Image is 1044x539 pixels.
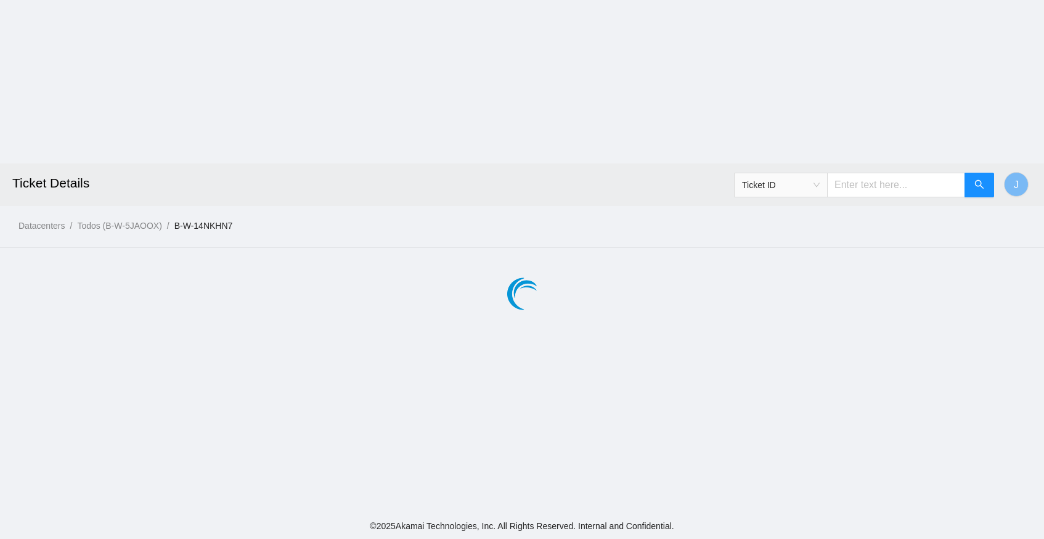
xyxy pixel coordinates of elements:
[742,176,820,194] span: Ticket ID
[174,221,233,231] a: B-W-14NKHN7
[1014,177,1019,192] span: J
[827,173,965,197] input: Enter text here...
[1004,172,1029,197] button: J
[974,179,984,191] span: search
[964,173,994,197] button: search
[12,163,726,203] h2: Ticket Details
[18,221,65,231] a: Datacenters
[77,221,161,231] a: Todos (B-W-5JAOOX)
[167,221,169,231] span: /
[70,221,72,231] span: /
